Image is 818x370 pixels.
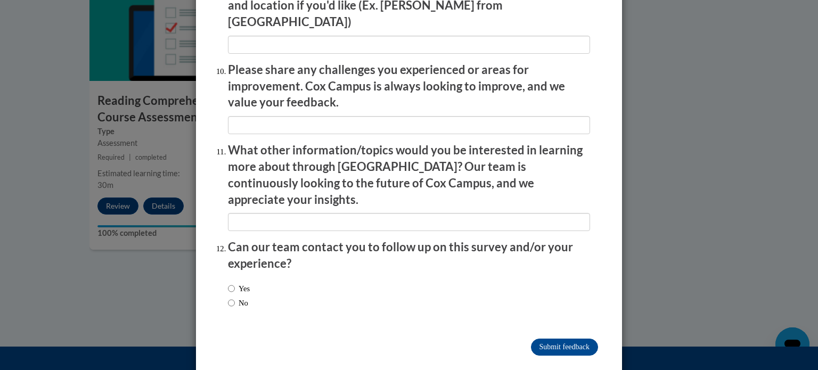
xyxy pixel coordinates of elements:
[228,283,250,294] label: Yes
[228,142,590,208] p: What other information/topics would you be interested in learning more about through [GEOGRAPHIC_...
[228,297,248,309] label: No
[228,297,235,309] input: No
[228,62,590,111] p: Please share any challenges you experienced or areas for improvement. Cox Campus is always lookin...
[228,283,235,294] input: Yes
[531,339,598,356] input: Submit feedback
[228,239,590,272] p: Can our team contact you to follow up on this survey and/or your experience?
